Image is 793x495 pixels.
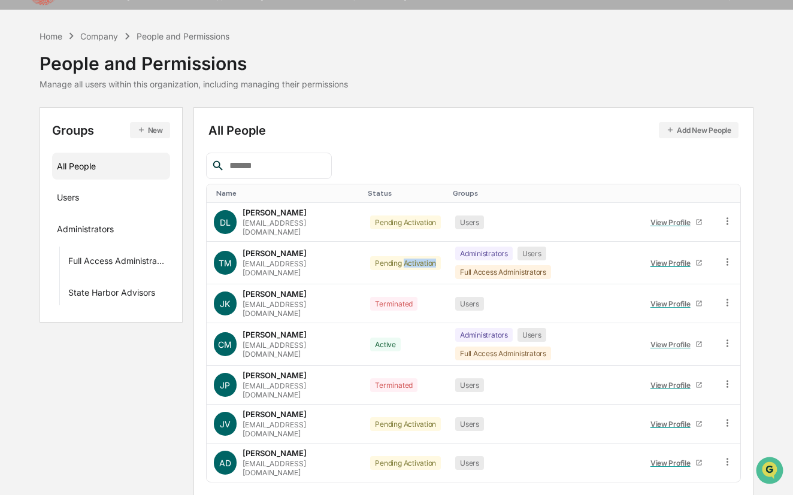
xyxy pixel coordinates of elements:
div: View Profile [650,340,695,349]
span: TM [219,258,232,268]
div: Toggle SortBy [453,189,633,198]
div: Users [57,192,79,206]
div: [PERSON_NAME] [243,409,307,419]
a: View Profile [645,454,707,472]
div: Manage all users within this organization, including managing their permissions [40,79,348,89]
div: People and Permissions [137,31,229,41]
div: View Profile [650,259,695,268]
a: 🗄️Attestations [82,146,153,168]
div: Full Access Administrators [455,265,551,279]
div: State Harbor Advisors [68,287,155,302]
div: Pending Activation [370,456,441,470]
div: Full Access Administrators [68,256,165,270]
div: Pending Activation [370,256,441,270]
div: [EMAIL_ADDRESS][DOMAIN_NAME] [243,300,356,318]
img: 1746055101610-c473b297-6a78-478c-a979-82029cc54cd1 [12,92,34,113]
div: Terminated [370,378,417,392]
div: Toggle SortBy [643,189,710,198]
a: 🔎Data Lookup [7,169,80,190]
span: Preclearance [24,151,77,163]
div: Administrators [455,247,513,260]
div: Users [455,215,484,229]
div: [PERSON_NAME] [243,248,307,258]
div: Groups [52,122,170,138]
a: 🖐️Preclearance [7,146,82,168]
a: View Profile [645,294,707,313]
span: Pylon [119,203,145,212]
div: Start new chat [41,92,196,104]
div: Users [455,417,484,431]
a: View Profile [645,376,707,394]
span: Attestations [99,151,149,163]
div: 🔎 [12,175,22,184]
div: Users [517,247,546,260]
div: All People [57,156,165,176]
button: Start new chat [204,95,218,110]
div: [EMAIL_ADDRESS][DOMAIN_NAME] [243,218,356,236]
iframe: Open customer support [755,455,787,488]
div: [EMAIL_ADDRESS][DOMAIN_NAME] [243,341,356,359]
div: Company [80,31,118,41]
div: [PERSON_NAME] [243,330,307,339]
p: How can we help? [12,25,218,44]
div: 🗄️ [87,152,96,162]
div: 🖐️ [12,152,22,162]
div: Toggle SortBy [368,189,443,198]
button: Add New People [659,122,738,138]
div: Users [455,456,484,470]
div: [EMAIL_ADDRESS][DOMAIN_NAME] [243,381,356,399]
div: Full Access Administrators [455,347,551,360]
div: Toggle SortBy [724,189,736,198]
div: Home [40,31,62,41]
div: [EMAIL_ADDRESS][DOMAIN_NAME] [243,259,356,277]
div: Pending Activation [370,215,441,229]
span: JV [220,419,231,429]
div: View Profile [650,458,695,467]
div: People and Permissions [40,43,348,74]
button: New [130,122,170,138]
div: Administrators [455,328,513,342]
div: We're available if you need us! [41,104,152,113]
span: DL [220,217,231,227]
div: Users [455,297,484,311]
a: View Profile [645,254,707,272]
div: Active [370,338,401,351]
div: Users [455,378,484,392]
div: Users [517,328,546,342]
div: [EMAIL_ADDRESS][DOMAIN_NAME] [243,420,356,438]
div: [PERSON_NAME] [243,289,307,299]
span: JP [220,380,230,390]
div: Terminated [370,297,417,311]
div: [PERSON_NAME] [243,371,307,380]
span: CM [218,339,232,350]
a: View Profile [645,213,707,232]
span: Data Lookup [24,174,75,186]
div: Toggle SortBy [216,189,358,198]
div: [PERSON_NAME] [243,208,307,217]
div: Pending Activation [370,417,441,431]
span: JK [220,299,230,309]
div: Administrators [57,224,114,238]
div: View Profile [650,299,695,308]
span: AD [219,458,231,468]
div: View Profile [650,381,695,390]
a: Powered byPylon [84,202,145,212]
div: [EMAIL_ADDRESS][DOMAIN_NAME] [243,459,356,477]
a: View Profile [645,415,707,433]
div: [PERSON_NAME] [243,448,307,458]
a: View Profile [645,335,707,354]
div: View Profile [650,420,695,429]
div: View Profile [650,218,695,227]
div: All People [208,122,738,138]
